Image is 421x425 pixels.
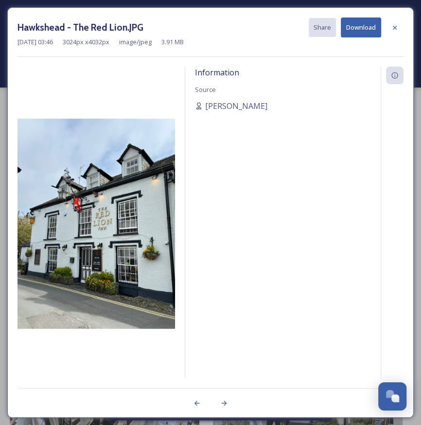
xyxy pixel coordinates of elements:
[378,382,406,410] button: Open Chat
[341,18,381,37] button: Download
[309,18,336,37] button: Share
[195,85,216,94] span: Source
[195,67,239,78] span: Information
[63,37,109,47] span: 3024 px x 4032 px
[205,100,267,112] span: [PERSON_NAME]
[18,37,53,47] span: [DATE] 03:46
[161,37,184,47] span: 3.91 MB
[18,119,175,329] img: Hawkshead%20-%20The%20Red%20Lion.JPG
[119,37,152,47] span: image/jpeg
[18,20,143,35] h3: Hawkshead - The Red Lion.JPG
